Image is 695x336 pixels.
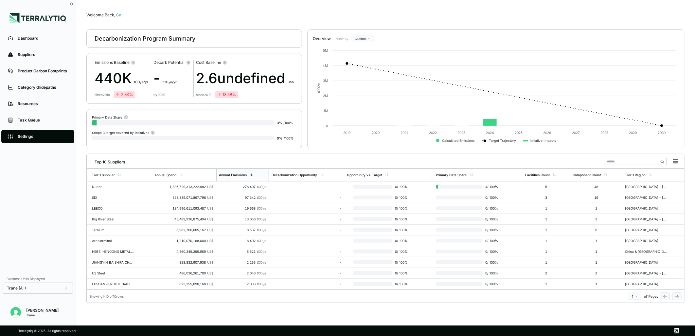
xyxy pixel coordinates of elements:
span: / 100 % [284,136,294,140]
div: Decarbonization Program Summary [95,35,195,43]
div: [GEOGRAPHIC_DATA] [625,239,667,243]
div: Resources [18,101,68,106]
span: 0 / 100 % [392,239,410,243]
div: - [272,250,342,253]
text: 2028 [600,131,608,135]
img: Cal Krause [10,307,21,318]
div: 2 [573,271,620,275]
text: 2022 [429,131,437,135]
div: US Steel [92,271,134,275]
div: 8,402 [219,239,266,243]
div: Facilities Count [525,173,550,177]
sub: 2 [140,82,142,84]
div: 5 [525,185,567,189]
span: US$ [207,250,214,253]
div: [GEOGRAPHIC_DATA] - [US_STATE] [625,217,667,221]
text: 0 [326,124,328,128]
div: 1 [525,260,567,264]
img: Logo [9,13,66,23]
span: tCO e [257,217,266,221]
sub: 2 [263,219,264,222]
div: Scope 3 target covered by Initiatives [92,130,155,135]
span: tCO e [257,260,266,264]
span: 0 / 100 % [392,217,410,221]
div: 1,836,729,313,222,982 [154,185,213,189]
sub: 2 [263,230,264,233]
div: 1 [525,217,567,221]
div: 97,342 [219,196,266,199]
div: 13,056 [219,217,266,221]
span: 0 / 100 % [483,228,499,232]
span: 0 / 100 % [483,250,499,253]
span: US$ [288,80,294,84]
span: tCO e [257,185,266,189]
div: 440K [95,68,148,89]
span: US$ [207,217,214,221]
div: Dashboard [18,36,68,41]
span: / 100 % [283,121,293,125]
div: 2.6undefined [196,68,294,89]
div: Top 10 Suppliers [89,157,125,165]
div: - [272,228,342,232]
div: - [154,68,191,89]
div: [GEOGRAPHIC_DATA] - [US_STATE] [625,196,667,199]
label: View by [336,37,349,41]
span: US$ [207,239,214,243]
div: 1 [632,294,638,298]
div: Decarbonization Opportunity [272,173,317,177]
span: 0 / 100 % [483,206,499,210]
span: 0 / 100 % [392,250,410,253]
text: 2025 [515,131,523,135]
div: HEBEI HENGONG METALLURGICAL MACHINERY CO LTD [92,250,134,253]
div: by 2030 [154,93,166,97]
div: 4,560,345,355,959 [154,250,213,253]
text: 2023 [457,131,465,135]
button: Outlook [352,35,374,42]
text: Target Trajectory [489,139,516,143]
span: 0 % [277,136,282,140]
div: 1 [525,228,567,232]
span: US$ [207,206,214,210]
div: Primary Data Share [436,173,467,177]
span: US$ [207,271,214,275]
div: 828,832,907,938 [154,260,213,264]
text: 2027 [572,131,580,135]
div: Product Carbon Footprints [18,68,68,74]
div: 2,233 [219,260,266,264]
div: Business Units Displayed [3,275,73,283]
div: Annual Emissions [219,173,247,177]
div: Component Count [573,173,601,177]
sub: 2 [263,197,264,200]
div: [GEOGRAPHIC_DATA] - [US_STATE] [625,271,667,275]
div: Annual Spend [154,173,176,177]
text: 2019 [344,131,351,135]
span: 0 / 100 % [392,260,410,264]
span: tCO e [257,250,266,253]
text: 2029 [629,131,637,135]
span: US$ [207,228,214,232]
div: 278,407 [219,185,266,189]
span: Trane (All) [7,286,26,291]
span: 0 / 100 % [483,271,499,275]
span: 0 / 100 % [392,206,410,210]
div: 6,982,706,605,167 [154,228,213,232]
div: 1 [573,239,620,243]
div: SDI [92,196,134,199]
span: tCO e [257,196,266,199]
div: Big River Steel [92,217,134,221]
sub: 2 [263,208,264,211]
span: t CO e/yr [163,80,177,84]
div: Overview [313,36,331,41]
div: since 2019 [196,93,211,97]
div: 2,046 [219,271,266,275]
div: 1 [525,282,567,286]
span: 0 / 100 % [483,217,499,221]
span: US$ [207,196,214,199]
text: Initiative Impacts [530,139,556,143]
text: 3M [323,79,328,83]
text: 2020 [372,131,380,135]
div: 1,210,070,168,000 [154,239,213,243]
text: 2021 [401,131,408,135]
div: 2.8K % [116,92,133,97]
div: [GEOGRAPHIC_DATA] [625,282,667,286]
